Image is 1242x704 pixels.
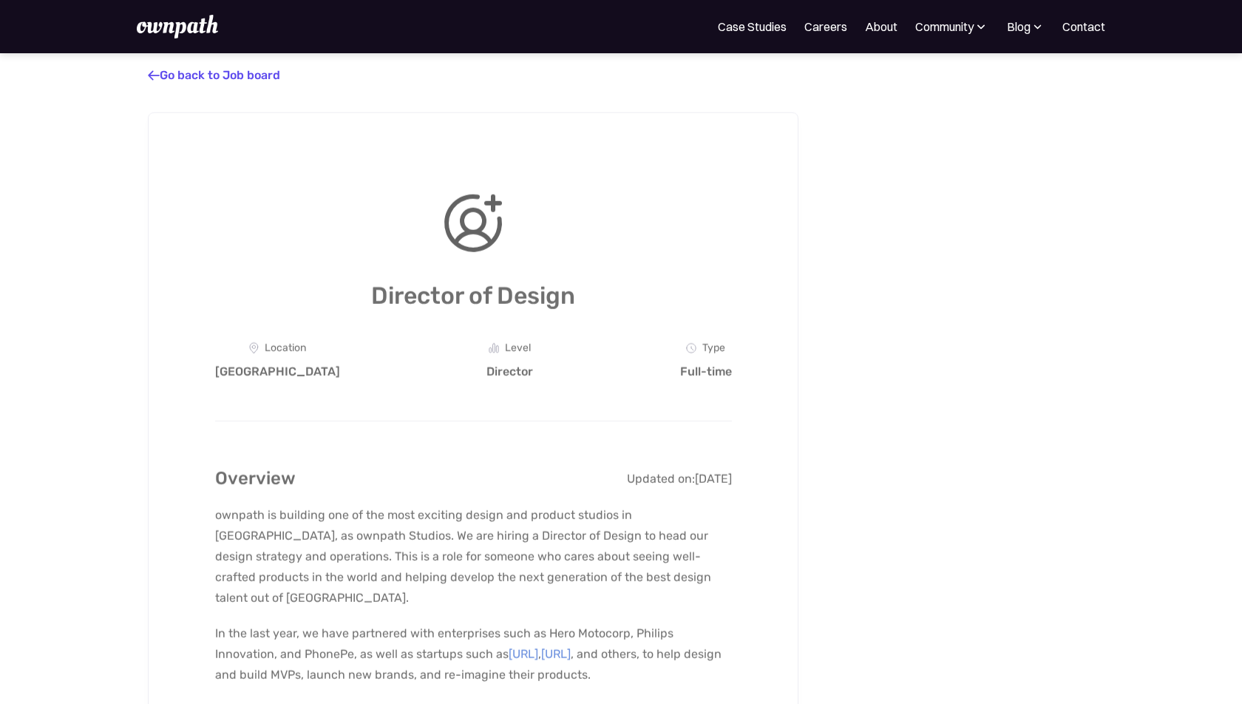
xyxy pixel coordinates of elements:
img: Clock Icon - Job Board X Webflow Template [686,343,696,353]
div: Full-time [680,365,732,379]
div: Type [702,342,725,354]
a: Go back to Job board [148,68,280,82]
a: [URL] [541,647,571,661]
span:  [148,68,160,83]
a: Case Studies [718,18,787,35]
div: [DATE] [695,471,732,486]
div: Level [505,342,531,354]
h1: Director of Design [215,279,732,313]
div: Location [265,342,306,354]
h2: Overview [215,464,296,493]
img: Location Icon - Job Board X Webflow Template [249,342,259,354]
div: Blog [1007,18,1031,35]
div: Director [486,365,533,379]
div: Community [915,18,988,35]
a: Careers [804,18,847,35]
div: [GEOGRAPHIC_DATA] [215,365,340,379]
a: About [865,18,897,35]
img: Graph Icon - Job Board X Webflow Template [489,343,499,353]
div: Updated on: [627,471,695,486]
a: [URL] [509,647,538,661]
p: ownpath is building one of the most exciting design and product studios in [GEOGRAPHIC_DATA], as ... [215,505,732,609]
a: Contact [1062,18,1105,35]
p: In the last year, we have partnered with enterprises such as Hero Motocorp, Philips Innovation, a... [215,623,732,686]
div: Community [915,18,974,35]
div: Blog [1006,18,1045,35]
